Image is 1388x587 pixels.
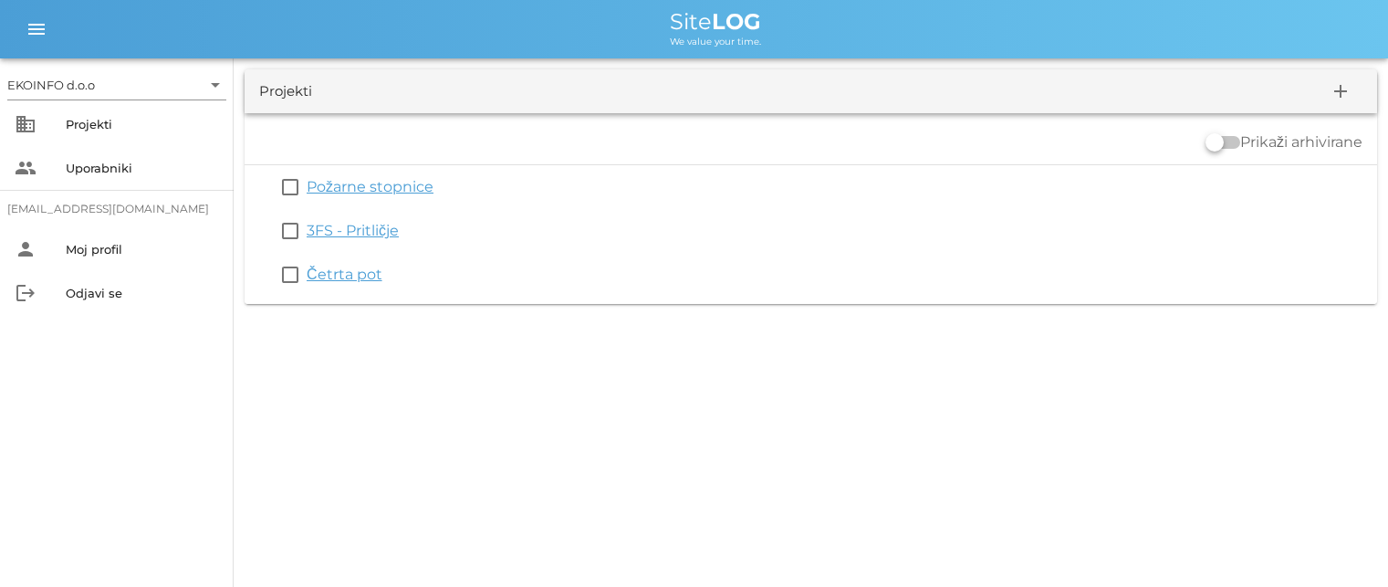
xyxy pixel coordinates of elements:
[307,178,433,195] a: Požarne stopnice
[279,264,301,286] button: check_box_outline_blank
[259,81,312,102] div: Projekti
[279,176,301,198] button: check_box_outline_blank
[670,8,761,35] span: Site
[66,286,219,300] div: Odjavi se
[279,220,301,242] button: check_box_outline_blank
[307,222,399,239] a: 3FS - Pritličje
[670,36,761,47] span: We value your time.
[1297,499,1388,587] iframe: Chat Widget
[66,242,219,257] div: Moj profil
[66,161,219,175] div: Uporabniki
[66,117,219,131] div: Projekti
[15,282,37,304] i: logout
[307,266,382,283] a: Četrta pot
[7,70,226,100] div: EKOINFO d.o.o
[1240,133,1362,152] label: Prikaži arhivirane
[26,18,47,40] i: menu
[1297,499,1388,587] div: Pripomoček za klepet
[15,113,37,135] i: business
[15,238,37,260] i: person
[712,8,761,35] b: LOG
[1330,80,1351,102] i: add
[204,74,226,96] i: arrow_drop_down
[15,157,37,179] i: people
[7,77,95,93] div: EKOINFO d.o.o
